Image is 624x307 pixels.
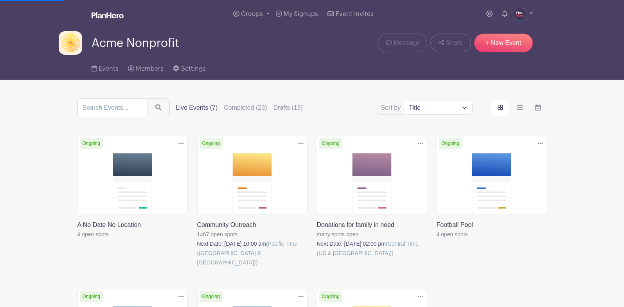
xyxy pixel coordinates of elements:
span: Acme Nonprofit [92,37,179,50]
label: Live Events (7) [176,103,218,112]
span: Events [99,66,119,72]
div: order and view [491,100,547,116]
img: logo_white-6c42ec7e38ccf1d336a20a19083b03d10ae64f83f12c07503d8b9e83406b4c7d.svg [92,12,124,18]
a: Events [92,55,119,80]
span: My Signups [284,11,318,17]
a: Members [128,55,164,80]
span: Message [394,38,419,48]
span: Event Invites [336,11,374,17]
label: Sort by [381,103,403,112]
span: Settings [181,66,206,72]
img: PH-Logo-Circle-Centered-Purple.jpg [514,8,526,20]
label: Completed (23) [224,103,267,112]
div: filters [176,103,303,112]
a: Share [430,34,471,52]
span: Share [446,38,463,48]
img: Acme-logo-ph.png [59,31,82,55]
span: Groups [241,11,263,17]
input: Search Events... [77,98,147,117]
a: + New Event [474,34,533,52]
span: Members [136,66,164,72]
a: Settings [173,55,205,80]
label: Drafts (19) [273,103,303,112]
a: Message [378,34,427,52]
